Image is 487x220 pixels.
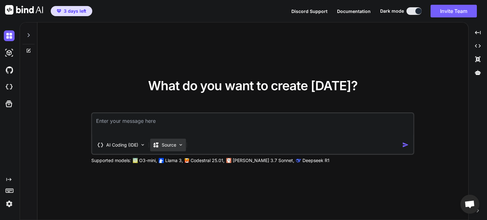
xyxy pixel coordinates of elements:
button: Discord Support [291,8,328,15]
img: settings [4,198,15,209]
button: premium3 days left [51,6,92,16]
p: Codestral 25.01, [191,157,224,164]
img: claude [296,158,301,163]
img: premium [57,9,61,13]
img: cloudideIcon [4,82,15,92]
p: Llama 3, [165,157,183,164]
span: Documentation [337,9,371,14]
div: Open chat [460,195,479,214]
img: darkAi-studio [4,47,15,58]
img: darkChat [4,30,15,41]
span: Dark mode [380,8,404,14]
span: What do you want to create [DATE]? [148,78,358,93]
img: icon [402,141,409,148]
p: Deepseek R1 [302,157,329,164]
span: Discord Support [291,9,328,14]
img: Llama2 [159,158,164,163]
p: Supported models: [91,157,131,164]
img: GPT-4 [133,158,138,163]
img: claude [226,158,231,163]
p: Source [162,142,176,148]
img: Pick Models [178,142,184,148]
img: Mistral-AI [185,158,189,163]
p: AI Coding (IDE) [106,142,138,148]
img: githubDark [4,65,15,75]
p: [PERSON_NAME] 3.7 Sonnet, [233,157,294,164]
span: 3 days left [64,8,86,14]
img: Bind AI [5,5,43,15]
p: O3-mini, [139,157,157,164]
button: Documentation [337,8,371,15]
img: Pick Tools [140,142,146,148]
button: Invite Team [431,5,477,17]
